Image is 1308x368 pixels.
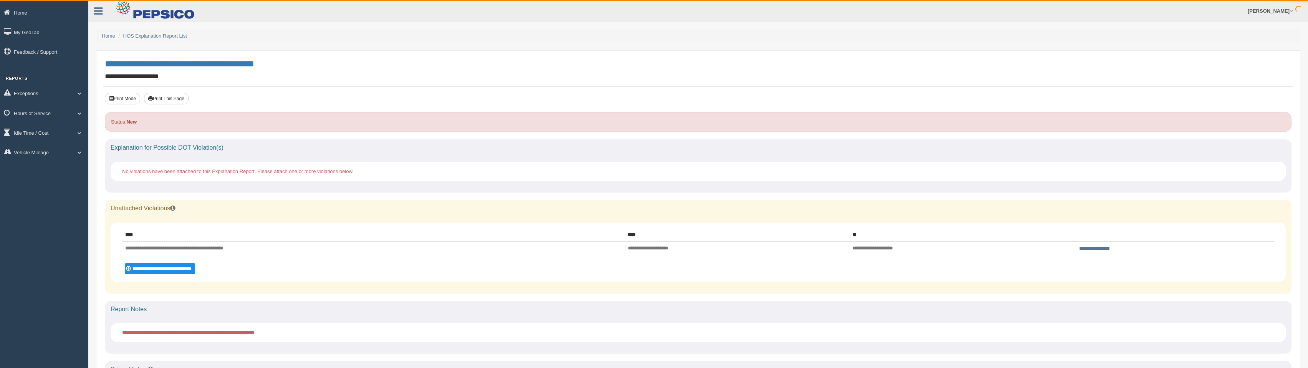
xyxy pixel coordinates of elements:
div: Status: [105,112,1291,132]
strong: New [126,119,137,125]
div: Explanation for Possible DOT Violation(s) [105,139,1291,156]
button: Print This Page [144,93,189,104]
div: Report Notes [105,301,1291,318]
a: HOS Explanation Report List [123,33,187,39]
div: Unattached Violations [105,200,1291,217]
span: No violations have been attached to this Explanation Report. Please attach one or more violations... [122,168,354,174]
button: Print Mode [105,93,140,104]
a: Home [102,33,115,39]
